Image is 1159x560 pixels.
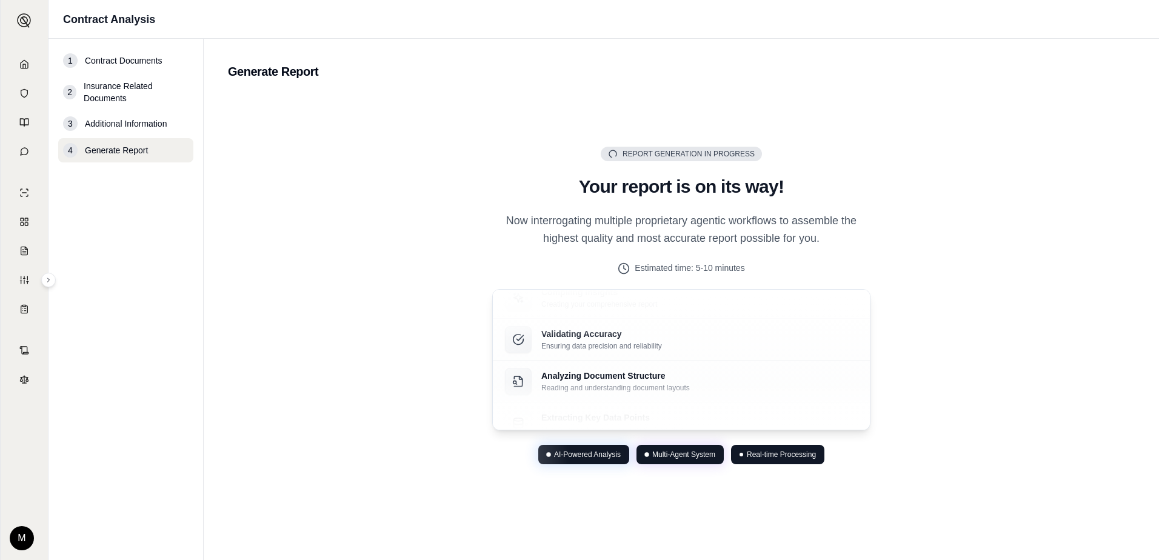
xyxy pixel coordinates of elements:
span: Estimated time: 5-10 minutes [635,262,744,275]
p: Extracting Key Data Points [541,412,685,424]
span: Additional Information [85,118,167,130]
div: 4 [63,143,78,158]
span: Contract Documents [85,55,162,67]
a: Legal Search Engine [3,366,45,393]
span: AI-Powered Analysis [554,450,621,459]
span: Insurance Related Documents [84,80,189,104]
a: Claim Coverage [3,238,45,264]
a: Prompt Library [3,109,45,136]
button: Expand sidebar [41,273,56,287]
p: Compiling Insights [541,286,657,298]
h2: Generate Report [228,63,1135,80]
button: Expand sidebar [12,8,36,33]
p: Validating Accuracy [541,328,662,340]
a: Policy Comparisons [3,208,45,235]
h1: Contract Analysis [63,11,155,28]
img: Expand sidebar [17,13,32,28]
p: Analyzing Document Structure [541,370,690,382]
a: Coverage Table [3,296,45,322]
div: 1 [63,53,78,68]
span: Generate Report [85,144,148,156]
span: Report Generation in Progress [623,149,755,159]
p: Reading and understanding document layouts [541,383,690,393]
p: Creating your comprehensive report [541,299,657,309]
p: Ensuring data precision and reliability [541,341,662,351]
a: Single Policy [3,179,45,206]
p: Now interrogating multiple proprietary agentic workflows to assemble the highest quality and most... [492,212,870,248]
p: Identifying and organizing crucial information [541,425,685,435]
div: 3 [63,116,78,131]
span: Real-time Processing [747,450,816,459]
a: Contract Analysis [3,337,45,364]
a: Home [3,51,45,78]
a: Chat [3,138,45,165]
span: Multi-Agent System [652,450,715,459]
div: M [10,526,34,550]
a: Documents Vault [3,80,45,107]
div: 2 [63,85,76,99]
a: Custom Report [3,267,45,293]
h2: Your report is on its way! [492,176,870,198]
